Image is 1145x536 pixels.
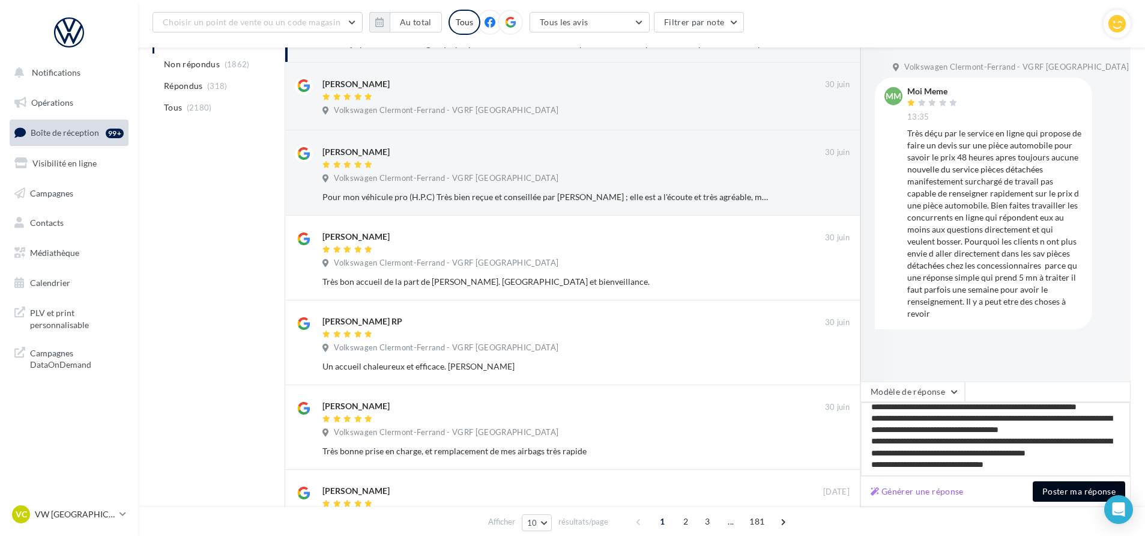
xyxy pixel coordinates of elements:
a: Calendrier [7,270,131,296]
span: ... [721,512,740,531]
button: Poster ma réponse [1033,481,1125,502]
button: Au total [369,12,442,32]
div: Très bonne prise en charge, et remplacement de mes airbags très rapide [322,445,772,457]
span: Choisir un point de vente ou un code magasin [163,17,340,27]
span: Volkswagen Clermont-Ferrand - VGRF [GEOGRAPHIC_DATA] [334,427,558,438]
span: Répondus [164,80,203,92]
span: 181 [745,512,769,531]
a: PLV et print personnalisable [7,300,131,335]
span: 3 [698,512,717,531]
span: (318) [207,81,228,91]
div: Moi Meme [907,87,960,96]
div: [PERSON_NAME] [322,231,390,243]
button: Générer une réponse [866,484,968,499]
a: Opérations [7,90,131,115]
span: [DATE] [823,487,850,498]
button: Choisir un point de vente ou un code magasin [153,12,363,32]
span: (1862) [225,59,250,69]
span: 1 [653,512,672,531]
div: [PERSON_NAME] [322,485,390,497]
div: 99+ [106,129,124,138]
span: Volkswagen Clermont-Ferrand - VGRF [GEOGRAPHIC_DATA] [904,62,1129,73]
span: Non répondus [164,58,220,70]
span: Visibilité en ligne [32,158,97,168]
button: Tous les avis [530,12,650,32]
a: Campagnes DataOnDemand [7,340,131,376]
div: Pour mon véhicule pro (H.P.C) Très bien reçue et conseillée par [PERSON_NAME] ; elle est a l'écou... [322,191,772,203]
button: Filtrer par note [654,12,745,32]
div: Un accueil chaleureux et efficace. [PERSON_NAME] [322,361,772,373]
span: Calendrier [30,278,70,288]
span: Campagnes [30,187,73,198]
span: 30 juin [825,233,850,243]
span: Médiathèque [30,248,79,258]
span: Tous les avis [540,17,588,27]
button: Modèle de réponse [860,382,965,402]
span: Volkswagen Clermont-Ferrand - VGRF [GEOGRAPHIC_DATA] [334,343,558,353]
span: 2 [676,512,695,531]
span: (2180) [187,103,212,112]
a: Médiathèque [7,240,131,266]
span: Boîte de réception [31,127,99,138]
div: [PERSON_NAME] [322,146,390,158]
span: 30 juin [825,402,850,413]
a: Visibilité en ligne [7,151,131,176]
span: Contacts [30,218,64,228]
span: VC [16,508,27,520]
span: Campagnes DataOnDemand [30,345,124,371]
button: Au total [390,12,442,32]
span: résultats/page [558,516,608,528]
span: MM [886,90,901,102]
div: Très bon accueil de la part de [PERSON_NAME]. [GEOGRAPHIC_DATA] et bienveillance. [322,276,772,288]
div: [PERSON_NAME] [322,400,390,412]
span: Opérations [31,97,73,108]
a: Boîte de réception99+ [7,120,131,145]
span: Volkswagen Clermont-Ferrand - VGRF [GEOGRAPHIC_DATA] [334,258,558,269]
p: VW [GEOGRAPHIC_DATA] [35,508,115,520]
span: Volkswagen Clermont-Ferrand - VGRF [GEOGRAPHIC_DATA] [334,173,558,184]
span: 30 juin [825,79,850,90]
div: [PERSON_NAME] [322,78,390,90]
span: 10 [527,518,537,528]
a: Campagnes [7,181,131,206]
button: Notifications [7,60,126,85]
div: Open Intercom Messenger [1104,495,1133,524]
div: [PERSON_NAME] RP [322,315,402,327]
span: 30 juin [825,147,850,158]
span: Tous [164,102,182,114]
span: Volkswagen Clermont-Ferrand - VGRF [GEOGRAPHIC_DATA] [334,105,558,116]
span: 13:35 [907,112,929,123]
span: Afficher [488,516,515,528]
div: Très déçu par le service en ligne qui propose de faire un devis sur une pièce automobile pour sav... [907,127,1083,320]
span: 30 juin [825,317,850,328]
span: PLV et print personnalisable [30,305,124,330]
div: Tous [449,10,480,35]
a: Contacts [7,210,131,236]
a: VC VW [GEOGRAPHIC_DATA] [10,503,128,526]
span: Notifications [32,67,80,78]
button: 10 [522,514,552,531]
